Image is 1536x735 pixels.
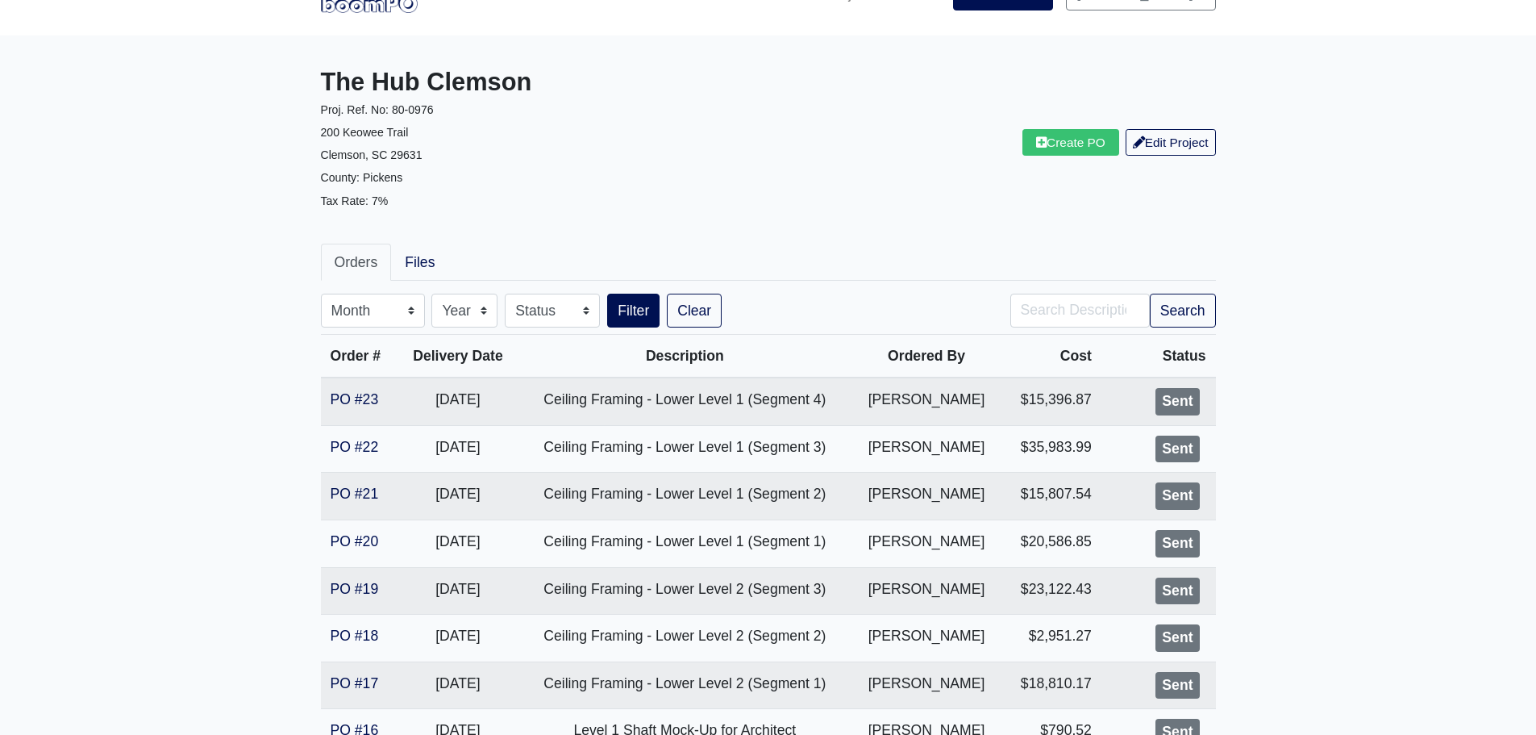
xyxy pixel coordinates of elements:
a: PO #23 [331,391,379,407]
td: [PERSON_NAME] [851,473,1001,520]
small: 200 Keowee Trail [321,126,409,139]
small: Clemson, SC 29631 [321,148,423,161]
div: Sent [1155,388,1199,416]
td: Ceiling Framing - Lower Level 1 (Segment 4) [518,378,851,425]
td: [PERSON_NAME] [851,662,1001,709]
button: Filter [607,294,660,328]
td: [DATE] [398,425,518,473]
td: [PERSON_NAME] [851,567,1001,615]
td: [DATE] [398,615,518,662]
td: [PERSON_NAME] [851,425,1001,473]
a: PO #19 [331,581,379,597]
div: Sent [1155,624,1199,652]
td: $20,586.85 [1001,520,1101,567]
a: Create PO [1022,129,1119,156]
th: Order # [321,335,398,378]
td: Ceiling Framing - Lower Level 1 (Segment 1) [518,520,851,567]
a: PO #18 [331,628,379,644]
td: $35,983.99 [1001,425,1101,473]
div: Sent [1155,578,1199,605]
h3: The Hub Clemson [321,68,756,98]
a: Orders [321,244,392,281]
td: Ceiling Framing - Lower Level 1 (Segment 3) [518,425,851,473]
td: [DATE] [398,378,518,425]
div: Sent [1155,436,1199,463]
input: Search [1010,294,1150,328]
a: Files [391,244,448,281]
td: $18,810.17 [1001,662,1101,709]
a: Edit Project [1126,129,1216,156]
button: Search [1150,294,1216,328]
th: Ordered By [851,335,1001,378]
div: Sent [1155,672,1199,700]
th: Description [518,335,851,378]
small: Proj. Ref. No: 80-0976 [321,103,434,116]
th: Status [1101,335,1216,378]
a: PO #21 [331,486,379,502]
a: PO #20 [331,533,379,549]
td: $2,951.27 [1001,615,1101,662]
td: $15,807.54 [1001,473,1101,520]
a: PO #17 [331,675,379,691]
td: $23,122.43 [1001,567,1101,615]
th: Cost [1001,335,1101,378]
td: [DATE] [398,567,518,615]
td: [PERSON_NAME] [851,615,1001,662]
a: Clear [667,294,722,328]
td: Ceiling Framing - Lower Level 1 (Segment 2) [518,473,851,520]
td: [DATE] [398,662,518,709]
td: [DATE] [398,520,518,567]
td: [PERSON_NAME] [851,520,1001,567]
small: County: Pickens [321,171,403,184]
small: Tax Rate: 7% [321,194,389,207]
div: Sent [1155,530,1199,558]
th: Delivery Date [398,335,518,378]
td: Ceiling Framing - Lower Level 2 (Segment 2) [518,615,851,662]
td: $15,396.87 [1001,378,1101,425]
td: Ceiling Framing - Lower Level 2 (Segment 3) [518,567,851,615]
td: Ceiling Framing - Lower Level 2 (Segment 1) [518,662,851,709]
td: [DATE] [398,473,518,520]
a: PO #22 [331,439,379,455]
td: [PERSON_NAME] [851,378,1001,425]
div: Sent [1155,482,1199,510]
